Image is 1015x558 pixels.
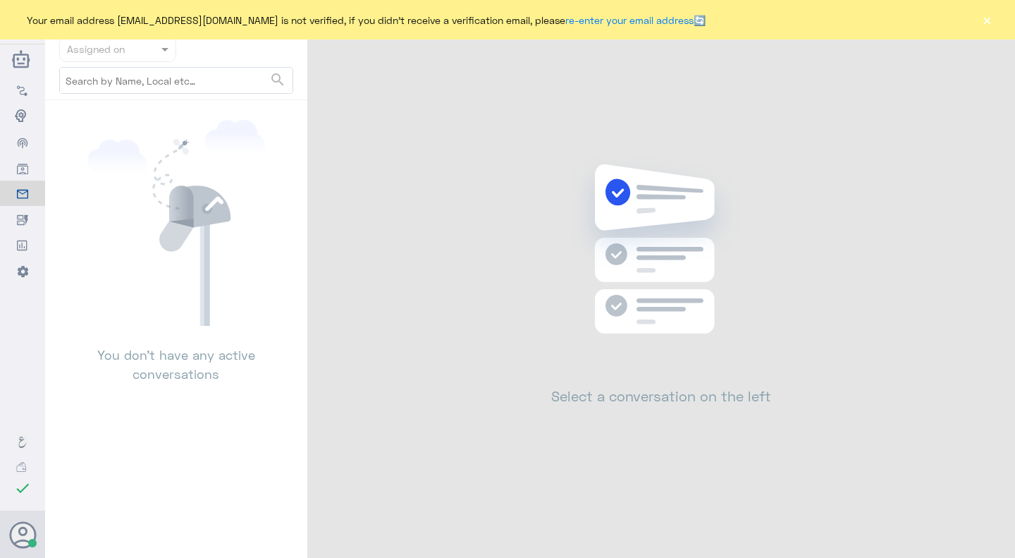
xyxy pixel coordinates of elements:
[59,326,293,384] p: You don’t have any active conversations
[980,13,994,27] button: ×
[269,68,286,92] button: search
[551,387,771,404] h2: Select a conversation on the left
[565,14,694,26] a: re-enter your email address
[27,13,706,28] span: Your email address [EMAIL_ADDRESS][DOMAIN_NAME] is not verified, if you didn't receive a verifica...
[14,480,31,497] i: check
[60,68,293,93] input: Search by Name, Local etc…
[269,71,286,88] span: search
[9,521,36,548] button: Avatar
